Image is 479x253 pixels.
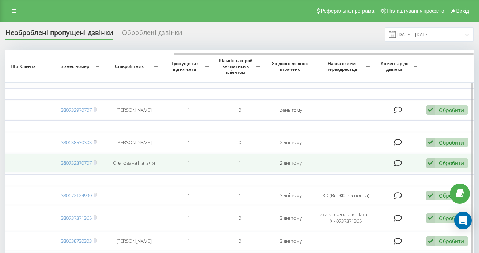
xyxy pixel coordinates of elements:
span: Вихід [456,8,469,14]
a: 380732370707 [61,160,92,166]
div: Обробити [439,139,464,146]
td: [PERSON_NAME] [104,101,163,119]
td: 3 дні тому [265,206,316,230]
div: Оброблені дзвінки [122,29,182,40]
div: Необроблені пропущені дзвінки [5,29,113,40]
div: Open Intercom Messenger [454,212,472,229]
td: 3 дні тому [265,187,316,204]
span: Як довго дзвінок втрачено [271,61,311,72]
td: 1 [163,133,214,152]
td: [PERSON_NAME] [104,231,163,251]
div: Обробити [439,215,464,222]
span: Бізнес номер [57,64,94,69]
span: Реферальна програма [321,8,375,14]
td: [PERSON_NAME] [104,133,163,152]
span: Назва схеми переадресації [320,61,365,72]
td: 2 дні тому [265,133,316,152]
td: 3 дні тому [265,231,316,251]
td: 0 [214,133,265,152]
td: Степована Наталія [104,153,163,173]
td: 1 [163,231,214,251]
div: Обробити [439,238,464,245]
td: 2 дні тому [265,153,316,173]
td: 1 [163,153,214,173]
a: 380737371365 [61,215,92,221]
a: 380638730303 [61,238,92,244]
a: 380672124990 [61,192,92,199]
td: RD (Всі ЖК - Основна) [316,187,375,204]
td: 0 [214,101,265,119]
td: 1 [163,101,214,119]
td: 1 [214,153,265,173]
td: стара схема для Наталі Х - 0737371365 [316,206,375,230]
td: день тому [265,101,316,119]
span: Пропущених від клієнта [167,61,204,72]
span: ПІБ Клієнта [1,64,47,69]
span: Кількість спроб зв'язатись з клієнтом [218,58,255,75]
td: 1 [163,187,214,204]
span: Налаштування профілю [387,8,444,14]
div: Обробити [439,107,464,114]
td: 1 [214,187,265,204]
a: 380638530303 [61,139,92,146]
td: 0 [214,206,265,230]
div: Обробити [439,192,464,199]
span: Співробітник [108,64,153,69]
td: 1 [163,206,214,230]
span: Коментар до дзвінка [379,61,412,72]
td: 0 [214,231,265,251]
div: Обробити [439,160,464,166]
a: 380732970707 [61,107,92,113]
